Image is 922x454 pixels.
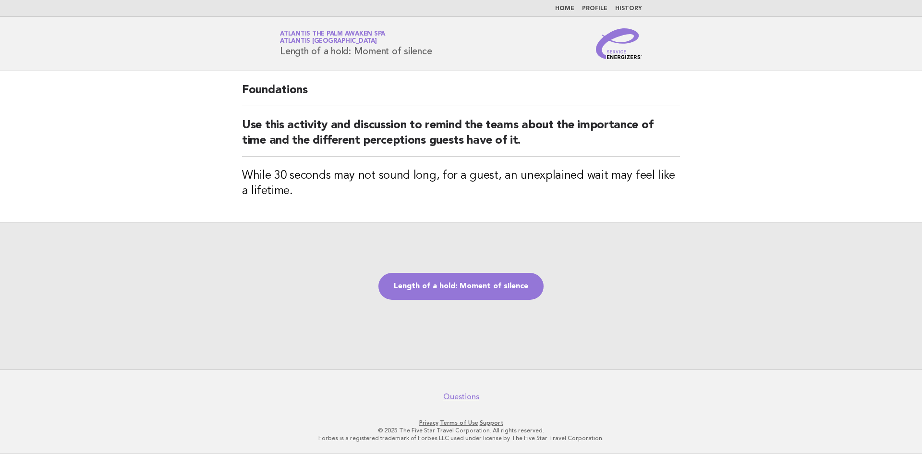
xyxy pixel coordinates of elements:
a: Privacy [419,419,438,426]
h3: While 30 seconds may not sound long, for a guest, an unexplained wait may feel like a lifetime. [242,168,680,199]
span: Atlantis [GEOGRAPHIC_DATA] [280,38,377,45]
h1: Length of a hold: Moment of silence [280,31,432,56]
h2: Foundations [242,83,680,106]
p: © 2025 The Five Star Travel Corporation. All rights reserved. [167,427,755,434]
img: Service Energizers [596,28,642,59]
p: · · [167,419,755,427]
a: Length of a hold: Moment of silence [378,273,544,300]
a: Questions [443,392,479,402]
a: Atlantis The Palm Awaken SpaAtlantis [GEOGRAPHIC_DATA] [280,31,385,44]
p: Forbes is a registered trademark of Forbes LLC used under license by The Five Star Travel Corpora... [167,434,755,442]
a: Home [555,6,574,12]
h2: Use this activity and discussion to remind the teams about the importance of time and the differe... [242,118,680,157]
a: History [615,6,642,12]
a: Profile [582,6,607,12]
a: Support [480,419,503,426]
a: Terms of Use [440,419,478,426]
